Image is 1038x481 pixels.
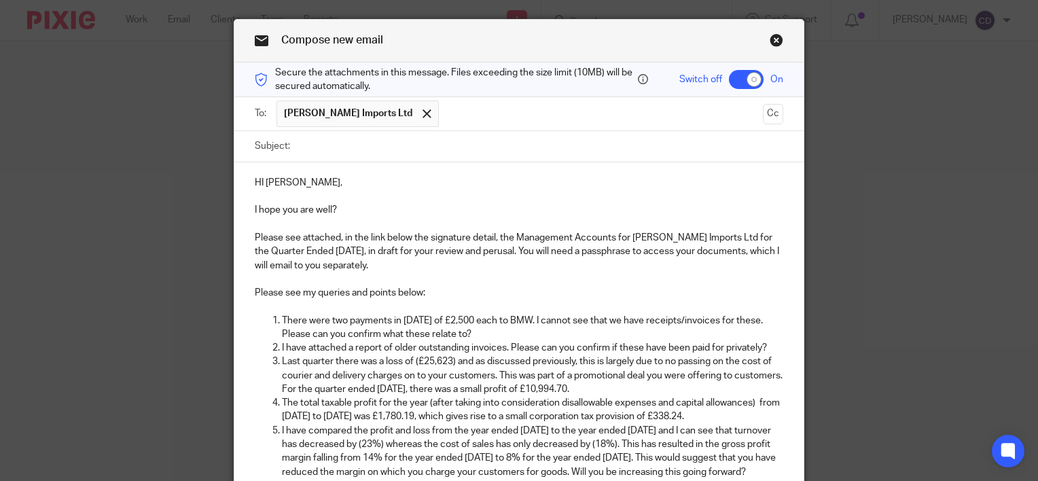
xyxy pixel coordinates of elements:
span: [PERSON_NAME] Imports Ltd [284,107,412,120]
p: HI [PERSON_NAME], [255,176,783,190]
span: On [770,73,783,86]
p: I hope you are well? [255,203,783,217]
a: Close this dialog window [770,33,783,52]
span: Switch off [679,73,722,86]
span: Compose new email [281,35,383,46]
p: There were two payments in [DATE] of £2,500 each to BMW. I cannot see that we have receipts/invoi... [282,314,783,342]
p: Please see attached, in the link below the signature detail, the Management Accounts for [PERSON_... [255,231,783,272]
p: I have attached a report of older outstanding invoices. Please can you confirm if these have been... [282,341,783,355]
p: Please see my queries and points below: [255,286,783,300]
p: The total taxable profit for the year (after taking into consideration disallowable expenses and ... [282,396,783,424]
p: Last quarter there was a loss of (£25,623) and as discussed previously, this is largely due to no... [282,355,783,396]
button: Cc [763,104,783,124]
label: To: [255,107,270,120]
p: I have compared the profit and loss from the year ended [DATE] to the year ended [DATE] and I can... [282,424,783,479]
label: Subject: [255,139,290,153]
span: Secure the attachments in this message. Files exceeding the size limit (10MB) will be secured aut... [275,66,634,94]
